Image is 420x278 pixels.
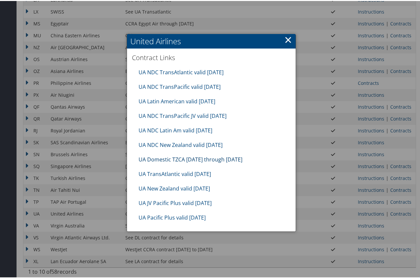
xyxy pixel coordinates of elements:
[139,140,223,148] a: UA NDC New Zealand valid [DATE]
[139,213,206,220] a: UA Pacific Plus valid [DATE]
[139,68,224,75] a: UA NDC TransAtlantic valid [DATE]
[139,184,210,191] a: UA New Zealand valid [DATE]
[139,82,221,89] a: UA NDC TransPacific valid [DATE]
[132,52,290,61] h3: Contract Links
[284,32,292,45] a: ×
[139,111,227,119] a: UA NDC TransPacific JV valid [DATE]
[139,198,212,206] a: UA JV Pacific Plus valid [DATE]
[139,97,215,104] a: UA Latin American valid [DATE]
[139,155,242,162] a: UA Domestic TZCA [DATE] through [DATE]
[139,169,211,177] a: UA TransAtlantic valid [DATE]
[139,126,212,133] a: UA NDC Latin Am valid [DATE]
[127,33,295,48] h2: United Airlines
